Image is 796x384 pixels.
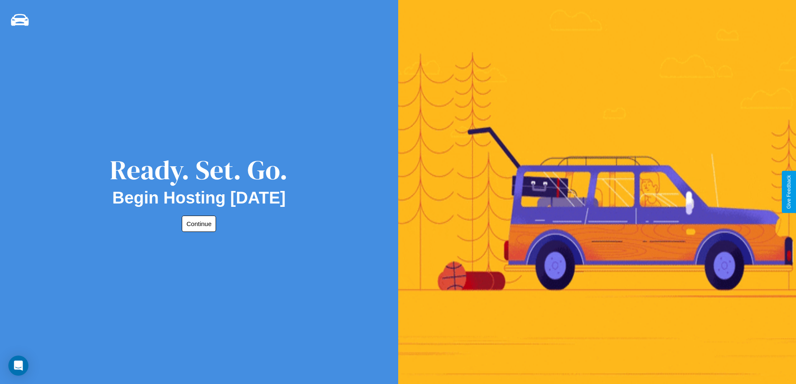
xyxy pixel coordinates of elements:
div: Ready. Set. Go. [110,151,288,188]
div: Open Intercom Messenger [8,356,28,376]
h2: Begin Hosting [DATE] [112,188,286,207]
button: Continue [182,216,216,232]
div: Give Feedback [786,175,792,209]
